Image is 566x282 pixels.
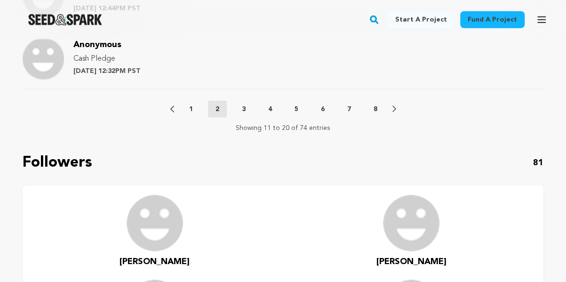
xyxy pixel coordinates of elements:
a: Fund a project [460,11,525,28]
a: Seed&Spark Homepage [28,14,102,25]
button: 3 [234,105,253,114]
button: 8 [366,105,385,114]
a: Anonymous [73,41,121,49]
a: Start a project [388,11,454,28]
p: 4 [268,105,272,114]
p: Cash Pledge [73,53,141,64]
img: Seed&Spark Logo Dark Mode [28,14,102,25]
button: 2 [208,101,227,118]
a: [PERSON_NAME] [120,255,190,268]
button: 1 [182,105,200,114]
button: 4 [261,105,279,114]
button: 7 [340,105,359,114]
button: 5 [287,105,306,114]
p: 5 [295,105,298,114]
a: [PERSON_NAME] [376,255,446,268]
p: 3 [242,105,246,114]
img: user.png [383,195,439,251]
span: Anonymous [73,40,121,49]
p: Followers [23,152,92,174]
p: 81 [533,156,543,169]
p: Showing 11 to 20 of 74 entries [236,123,330,133]
p: 1 [189,105,193,114]
p: 2 [215,105,219,114]
span: [PERSON_NAME] [376,258,446,266]
p: [DATE] 12:32PM PST [73,66,141,76]
span: [PERSON_NAME] [120,258,190,266]
p: 8 [374,105,377,114]
p: 7 [347,105,351,114]
button: 6 [313,105,332,114]
img: user.png [127,195,183,251]
p: 6 [321,105,325,114]
img: Support Image [23,38,64,80]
